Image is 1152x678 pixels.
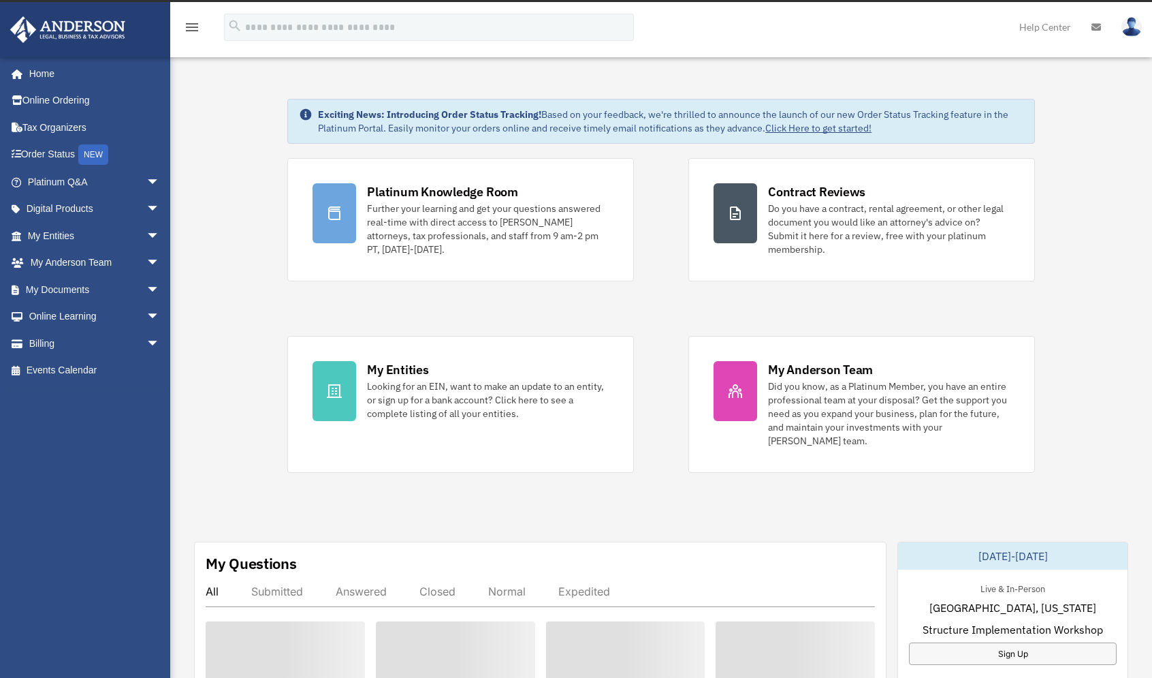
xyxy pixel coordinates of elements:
[184,19,200,35] i: menu
[10,168,180,196] a: Platinum Q&Aarrow_drop_down
[6,16,129,43] img: Anderson Advisors Platinum Portal
[10,60,174,87] a: Home
[768,202,1010,256] div: Do you have a contract, rental agreement, or other legal document you would like an attorney's ad...
[78,144,108,165] div: NEW
[419,585,455,598] div: Closed
[146,303,174,331] span: arrow_drop_down
[367,380,609,420] div: Looking for an EIN, want to make an update to an entity, or sign up for a bank account? Click her...
[970,581,1056,595] div: Live & In-Person
[10,276,180,303] a: My Documentsarrow_drop_down
[146,168,174,196] span: arrow_drop_down
[10,303,180,330] a: Online Learningarrow_drop_down
[768,361,873,378] div: My Anderson Team
[367,183,518,200] div: Platinum Knowledge Room
[146,249,174,277] span: arrow_drop_down
[898,542,1127,570] div: [DATE]-[DATE]
[688,158,1035,281] a: Contract Reviews Do you have a contract, rental agreement, or other legal document you would like...
[768,183,865,200] div: Contract Reviews
[10,249,180,277] a: My Anderson Teamarrow_drop_down
[10,357,180,384] a: Events Calendar
[336,585,387,598] div: Answered
[688,336,1035,473] a: My Anderson Team Did you know, as a Platinum Member, you have an entire professional team at your...
[10,141,180,169] a: Order StatusNEW
[765,122,871,134] a: Click Here to get started!
[206,553,297,574] div: My Questions
[558,585,610,598] div: Expedited
[251,585,303,598] div: Submitted
[768,380,1010,448] div: Did you know, as a Platinum Member, you have an entire professional team at your disposal? Get th...
[10,222,180,249] a: My Entitiesarrow_drop_down
[184,24,200,35] a: menu
[146,330,174,358] span: arrow_drop_down
[318,108,1023,135] div: Based on your feedback, we're thrilled to announce the launch of our new Order Status Tracking fe...
[929,600,1096,616] span: [GEOGRAPHIC_DATA], [US_STATE]
[923,621,1103,638] span: Structure Implementation Workshop
[488,585,526,598] div: Normal
[10,196,180,223] a: Digital Productsarrow_drop_down
[367,361,428,378] div: My Entities
[227,18,242,33] i: search
[287,336,634,473] a: My Entities Looking for an EIN, want to make an update to an entity, or sign up for a bank accoun...
[146,276,174,304] span: arrow_drop_down
[146,196,174,224] span: arrow_drop_down
[206,585,219,598] div: All
[287,158,634,281] a: Platinum Knowledge Room Further your learning and get your questions answered real-time with dire...
[367,202,609,256] div: Further your learning and get your questions answered real-time with direct access to [PERSON_NAM...
[146,222,174,250] span: arrow_drop_down
[909,643,1117,665] a: Sign Up
[318,108,541,121] strong: Exciting News: Introducing Order Status Tracking!
[10,87,180,114] a: Online Ordering
[10,114,180,141] a: Tax Organizers
[1121,17,1142,37] img: User Pic
[10,330,180,357] a: Billingarrow_drop_down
